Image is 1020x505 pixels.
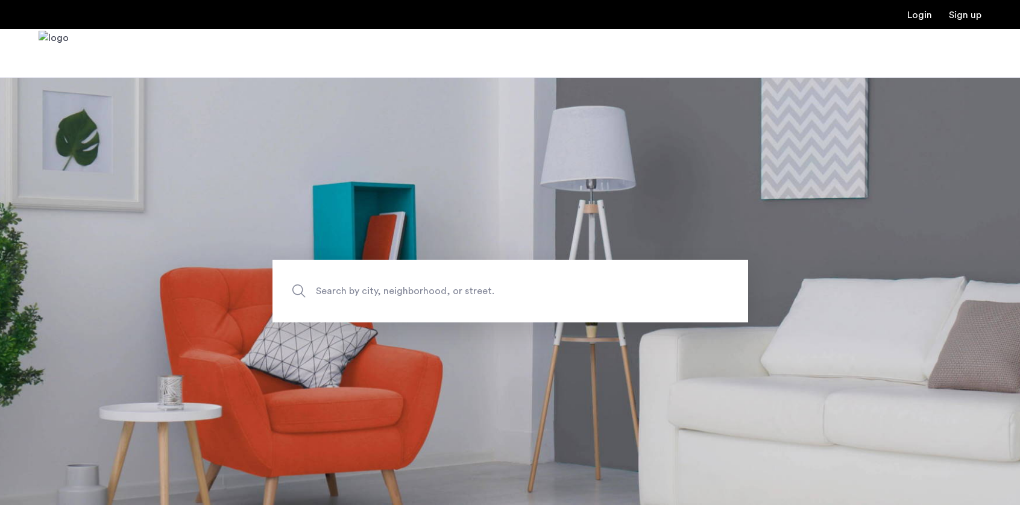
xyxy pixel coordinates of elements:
span: Search by city, neighborhood, or street. [316,283,649,300]
img: logo [39,31,69,76]
a: Registration [949,10,981,20]
a: Cazamio Logo [39,31,69,76]
a: Login [907,10,932,20]
input: Apartment Search [272,260,748,322]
